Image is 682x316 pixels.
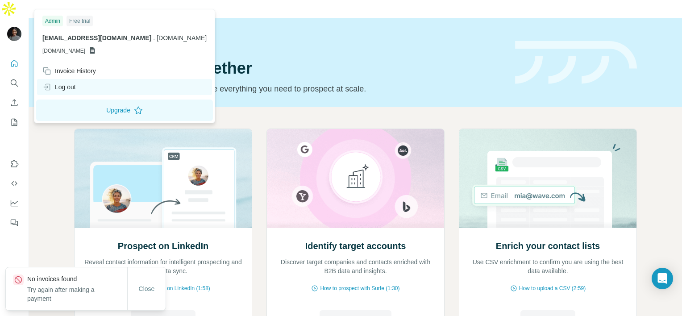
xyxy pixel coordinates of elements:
button: Quick start [7,55,21,71]
h2: Enrich your contact lists [496,240,600,252]
button: Feedback [7,215,21,231]
button: Use Surfe API [7,175,21,191]
div: Quick start [74,34,504,43]
img: banner [515,41,637,84]
p: Reveal contact information for intelligent prospecting and instant data sync. [83,258,243,275]
img: Prospect on LinkedIn [74,129,252,228]
p: No invoices found [27,274,127,283]
h2: Identify target accounts [305,240,406,252]
span: Close [139,284,155,293]
button: Dashboard [7,195,21,211]
img: Avatar [7,27,21,41]
h1: Let’s prospect together [74,59,504,77]
div: Free trial [67,16,93,26]
button: Upgrade [36,100,213,121]
span: How to upload a CSV (2:59) [519,284,586,292]
span: How to prospect with Surfe (1:30) [320,284,399,292]
span: [DOMAIN_NAME] [157,34,207,42]
span: How Surfe works on LinkedIn (1:58) [125,284,210,292]
div: Log out [42,83,76,91]
div: Invoice History [42,67,96,75]
p: Discover target companies and contacts enriched with B2B data and insights. [276,258,435,275]
img: Identify target accounts [266,129,445,228]
h2: Prospect on LinkedIn [118,240,208,252]
span: [DOMAIN_NAME] [42,47,85,55]
span: . [153,34,155,42]
p: Pick your starting point and we’ll provide everything you need to prospect at scale. [74,83,504,95]
button: My lists [7,114,21,130]
button: Search [7,75,21,91]
p: Try again after making a payment [27,285,127,303]
button: Use Surfe on LinkedIn [7,156,21,172]
button: Close [133,281,161,297]
div: Admin [42,16,63,26]
img: Enrich your contact lists [459,129,637,228]
p: Use CSV enrichment to confirm you are using the best data available. [468,258,628,275]
button: Enrich CSV [7,95,21,111]
span: [EMAIL_ADDRESS][DOMAIN_NAME] [42,34,151,42]
div: Open Intercom Messenger [652,268,673,289]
